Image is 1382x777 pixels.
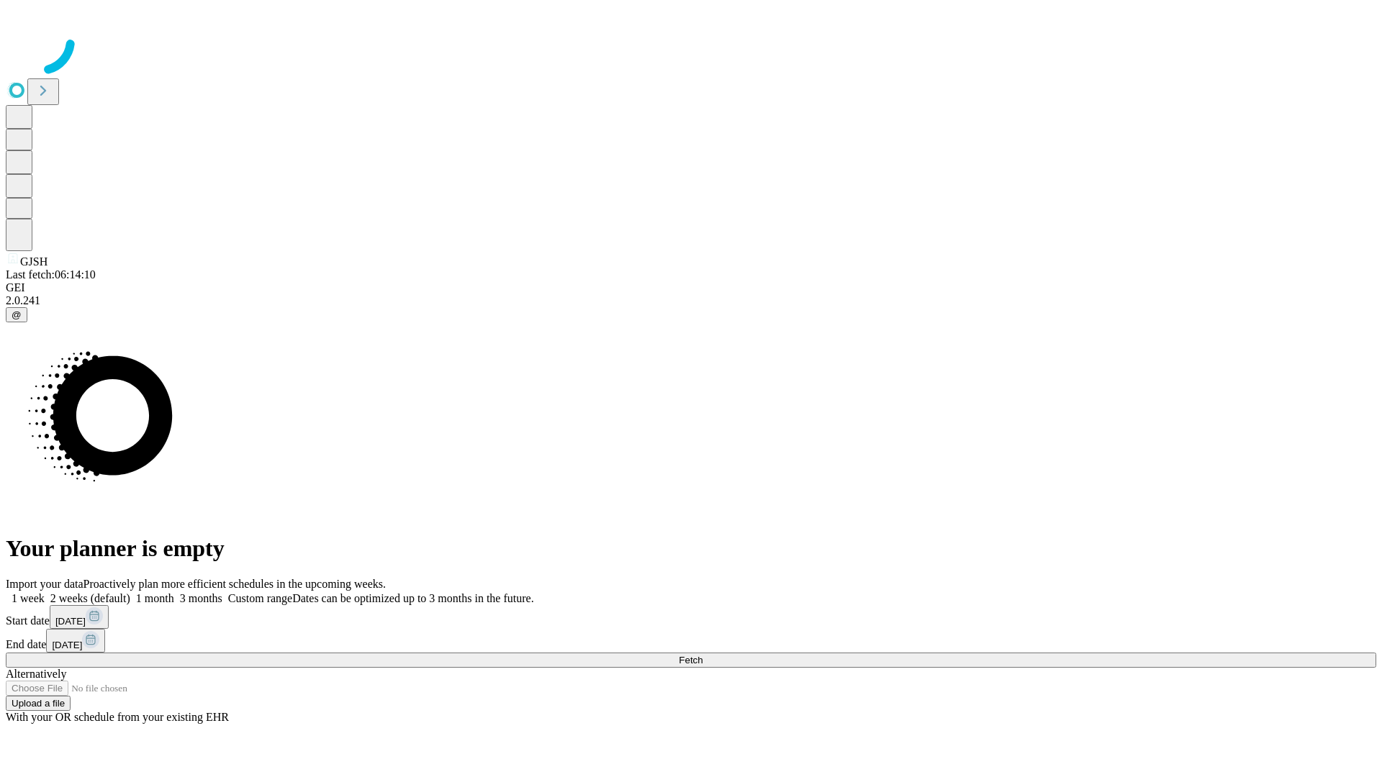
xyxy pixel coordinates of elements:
[292,592,533,604] span: Dates can be optimized up to 3 months in the future.
[6,668,66,680] span: Alternatively
[679,655,703,665] span: Fetch
[6,268,96,281] span: Last fetch: 06:14:10
[52,640,82,650] span: [DATE]
[12,592,45,604] span: 1 week
[6,535,1376,562] h1: Your planner is empty
[55,616,86,627] span: [DATE]
[6,696,71,711] button: Upload a file
[83,578,386,590] span: Proactively plan more efficient schedules in the upcoming weeks.
[6,578,83,590] span: Import your data
[6,711,229,723] span: With your OR schedule from your existing EHR
[50,592,130,604] span: 2 weeks (default)
[6,653,1376,668] button: Fetch
[136,592,174,604] span: 1 month
[6,629,1376,653] div: End date
[6,307,27,322] button: @
[46,629,105,653] button: [DATE]
[20,255,48,268] span: GJSH
[6,605,1376,629] div: Start date
[50,605,109,629] button: [DATE]
[228,592,292,604] span: Custom range
[6,281,1376,294] div: GEI
[12,309,22,320] span: @
[6,294,1376,307] div: 2.0.241
[180,592,222,604] span: 3 months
